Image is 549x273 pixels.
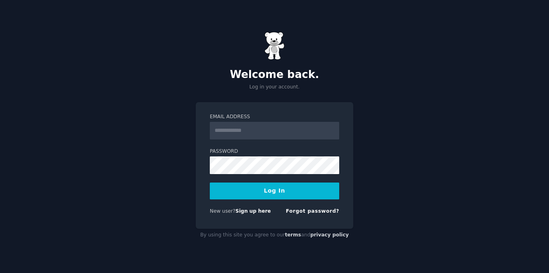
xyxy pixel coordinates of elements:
[210,183,339,199] button: Log In
[236,208,271,214] a: Sign up here
[210,148,339,155] label: Password
[210,208,236,214] span: New user?
[196,68,353,81] h2: Welcome back.
[286,208,339,214] a: Forgot password?
[196,229,353,242] div: By using this site you agree to our and
[264,32,285,60] img: Gummy Bear
[285,232,301,238] a: terms
[210,113,339,121] label: Email Address
[310,232,349,238] a: privacy policy
[196,84,353,91] p: Log in your account.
